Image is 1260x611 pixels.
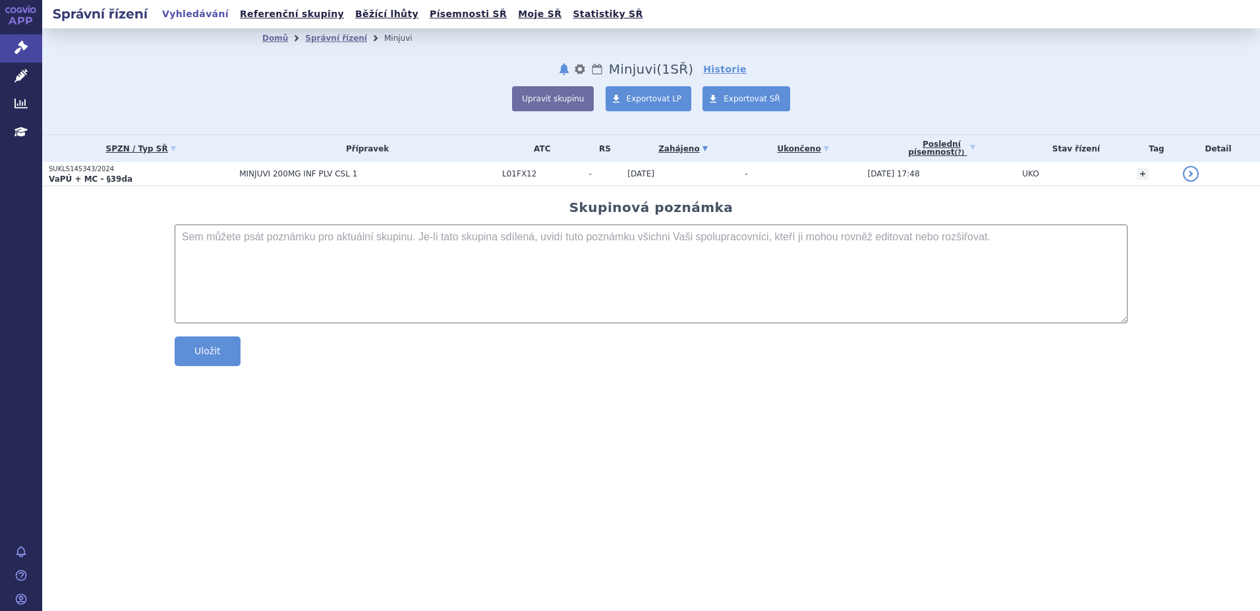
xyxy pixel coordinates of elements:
[233,135,496,162] th: Přípravek
[702,86,790,111] a: Exportovat SŘ
[745,140,861,158] a: Ukončeno
[590,61,604,77] a: Lhůty
[1183,166,1199,182] a: detail
[351,5,422,23] a: Běžící lhůty
[514,5,565,23] a: Moje SŘ
[1016,135,1130,162] th: Stav řízení
[305,34,367,43] a: Správní řízení
[1176,135,1260,162] th: Detail
[262,34,288,43] a: Domů
[1022,169,1039,178] span: UKO
[627,140,738,158] a: Zahájeno
[662,61,670,77] span: 1
[573,61,587,77] button: nastavení
[49,174,132,184] strong: VaPÚ + MC - §39da
[236,5,348,23] a: Referenční skupiny
[49,165,233,174] p: SUKLS145343/2024
[502,169,583,178] span: L01FX12
[49,140,233,158] a: SPZN / Typ SŘ
[1137,168,1149,180] a: +
[239,169,496,178] span: MINJUVI 200MG INF PLV CSL 1
[426,5,511,23] a: Písemnosti SŘ
[589,169,621,178] span: -
[42,5,158,23] h2: Správní řízení
[627,169,654,178] span: [DATE]
[569,5,646,23] a: Statistiky SŘ
[609,61,657,77] span: Minjuvi
[1130,135,1176,162] th: Tag
[558,61,571,77] button: notifikace
[583,135,621,162] th: RS
[496,135,583,162] th: ATC
[724,94,780,103] span: Exportovat SŘ
[384,28,430,48] li: Minjuvi
[703,63,747,76] a: Historie
[158,5,233,23] a: Vyhledávání
[606,86,692,111] a: Exportovat LP
[868,135,1016,162] a: Poslednípísemnost(?)
[656,61,693,77] span: ( SŘ)
[627,94,682,103] span: Exportovat LP
[868,169,920,178] span: [DATE] 17:48
[569,199,733,215] h2: Skupinová poznámka
[954,149,964,157] abbr: (?)
[175,336,241,366] button: Uložit
[745,169,748,178] span: -
[512,86,594,111] button: Upravit skupinu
